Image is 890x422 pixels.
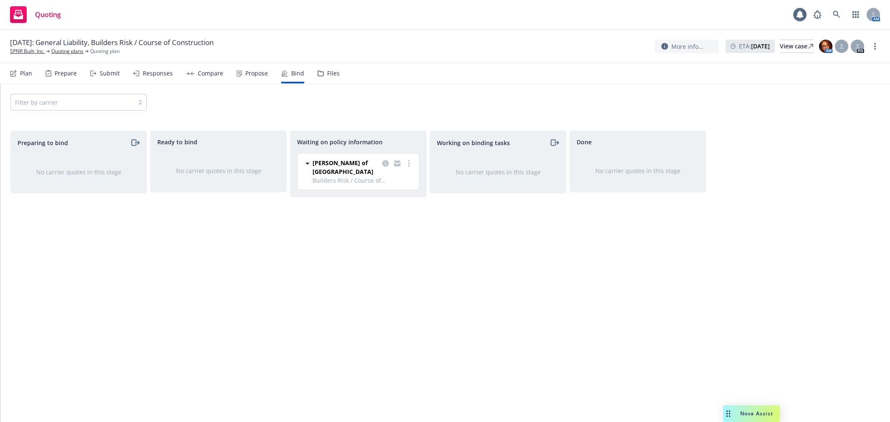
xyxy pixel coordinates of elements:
[130,138,140,148] a: moveRight
[18,138,68,147] span: Preparing to bind
[10,38,214,48] span: [DATE]: General Liability, Builders Risk / Course of Construction
[828,6,845,23] a: Search
[100,70,120,77] div: Submit
[870,41,880,51] a: more
[24,168,133,176] div: No carrier quotes in this stage
[7,3,64,26] a: Quoting
[20,70,32,77] div: Plan
[10,48,45,55] a: SPNR Built, Inc.
[740,410,773,417] span: Nova Assist
[723,405,780,422] button: Nova Assist
[313,176,414,185] span: Builders Risk / Course of Construction
[35,11,61,18] span: Quoting
[739,42,770,50] span: ETA :
[143,70,173,77] div: Responses
[392,158,402,168] a: copy logging email
[157,138,197,146] span: Ready to bind
[655,40,719,53] button: More info...
[437,138,510,147] span: Working on binding tasks
[404,158,414,168] a: more
[55,70,77,77] div: Prepare
[751,42,770,50] strong: [DATE]
[90,48,120,55] span: Quoting plan
[809,6,826,23] a: Report a Bug
[583,166,692,175] div: No carrier quotes in this stage
[327,70,340,77] div: Files
[297,138,383,146] span: Waiting on policy information
[198,70,223,77] div: Compare
[313,158,379,176] span: [PERSON_NAME] of [GEOGRAPHIC_DATA]
[577,138,592,146] span: Done
[291,70,304,77] div: Bind
[549,138,559,148] a: moveRight
[444,168,552,176] div: No carrier quotes in this stage
[780,40,813,53] a: View case
[723,405,734,422] div: Drag to move
[381,158,391,168] a: copy logging email
[847,6,864,23] a: Switch app
[164,166,273,175] div: No carrier quotes in this stage
[245,70,268,77] div: Propose
[51,48,83,55] a: Quoting plans
[819,40,832,53] img: photo
[671,42,703,51] span: More info...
